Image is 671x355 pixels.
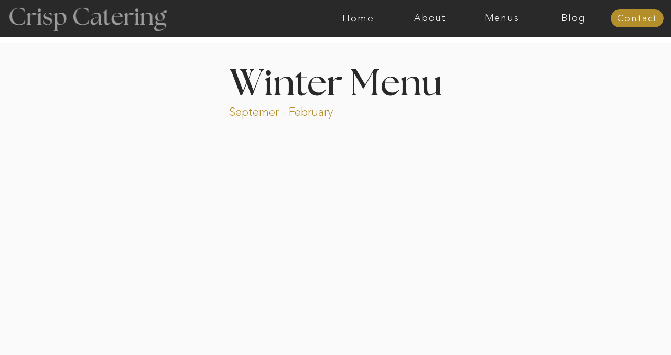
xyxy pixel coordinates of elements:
a: Blog [538,13,610,24]
a: Home [322,13,394,24]
p: Septemer - February [229,104,373,116]
a: About [394,13,466,24]
a: Menus [466,13,538,24]
a: Contact [611,14,664,24]
h1: Winter Menu [190,66,481,97]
